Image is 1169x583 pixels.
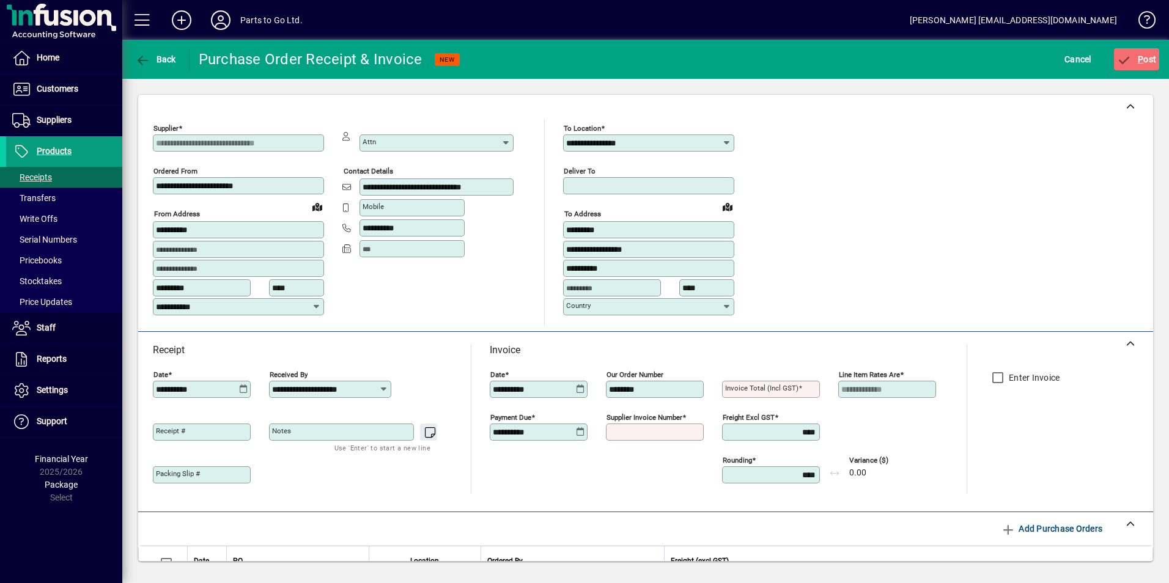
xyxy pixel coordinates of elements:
[12,235,77,244] span: Serial Numbers
[156,427,185,435] mat-label: Receipt #
[194,554,220,568] div: Date
[6,375,122,406] a: Settings
[233,554,363,568] div: PO
[12,276,62,286] span: Stocktakes
[849,457,923,464] span: Variance ($)
[6,229,122,250] a: Serial Numbers
[723,413,775,422] mat-label: Freight excl GST
[6,167,122,188] a: Receipts
[240,10,303,30] div: Parts to Go Ltd.
[1114,48,1160,70] button: Post
[233,554,243,568] span: PO
[363,202,384,211] mat-label: Mobile
[153,124,179,133] mat-label: Supplier
[849,468,866,478] span: 0.00
[6,406,122,437] a: Support
[490,370,505,379] mat-label: Date
[122,48,190,70] app-page-header-button: Back
[37,354,67,364] span: Reports
[839,370,900,379] mat-label: Line item rates are
[37,84,78,94] span: Customers
[1064,50,1091,69] span: Cancel
[35,454,88,464] span: Financial Year
[6,188,122,208] a: Transfers
[6,250,122,271] a: Pricebooks
[6,208,122,229] a: Write Offs
[194,554,209,568] span: Date
[363,137,376,146] mat-label: Attn
[723,456,752,464] mat-label: Rounding
[566,301,591,310] mat-label: Country
[162,9,201,31] button: Add
[153,370,168,379] mat-label: Date
[199,50,422,69] div: Purchase Order Receipt & Invoice
[201,9,240,31] button: Profile
[37,323,56,332] span: Staff
[12,172,52,182] span: Receipts
[334,441,430,455] mat-hint: Use 'Enter' to start a new line
[37,385,68,395] span: Settings
[487,554,523,568] span: Ordered By
[1061,48,1094,70] button: Cancel
[45,480,78,490] span: Package
[135,54,176,64] span: Back
[1006,372,1060,384] label: Enter Invoice
[564,167,596,175] mat-label: Deliver To
[440,56,455,64] span: NEW
[12,297,72,307] span: Price Updates
[12,214,57,224] span: Write Offs
[6,105,122,136] a: Suppliers
[607,370,663,379] mat-label: Our order number
[1129,2,1154,42] a: Knowledge Base
[132,48,179,70] button: Back
[156,469,200,478] mat-label: Packing Slip #
[490,413,531,422] mat-label: Payment due
[410,554,439,568] span: Location
[718,197,737,216] a: View on map
[270,370,308,379] mat-label: Received by
[37,146,72,156] span: Products
[6,74,122,105] a: Customers
[6,313,122,343] a: Staff
[153,167,197,175] mat-label: Ordered from
[1001,519,1102,538] span: Add Purchase Orders
[671,554,729,568] span: Freight (excl GST)
[6,43,122,73] a: Home
[37,115,72,125] span: Suppliers
[37,53,59,62] span: Home
[910,10,1117,30] div: [PERSON_NAME] [EMAIL_ADDRESS][DOMAIN_NAME]
[607,413,682,422] mat-label: Supplier invoice number
[564,124,601,133] mat-label: To location
[1138,54,1143,64] span: P
[6,344,122,375] a: Reports
[671,554,1138,568] div: Freight (excl GST)
[6,271,122,291] a: Stocktakes
[1117,54,1157,64] span: ost
[12,255,62,265] span: Pricebooks
[6,291,122,312] a: Price Updates
[272,427,291,435] mat-label: Notes
[12,193,56,203] span: Transfers
[37,416,67,426] span: Support
[725,384,798,392] mat-label: Invoice Total (incl GST)
[308,197,327,216] a: View on map
[487,554,658,568] div: Ordered By
[996,518,1107,540] button: Add Purchase Orders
